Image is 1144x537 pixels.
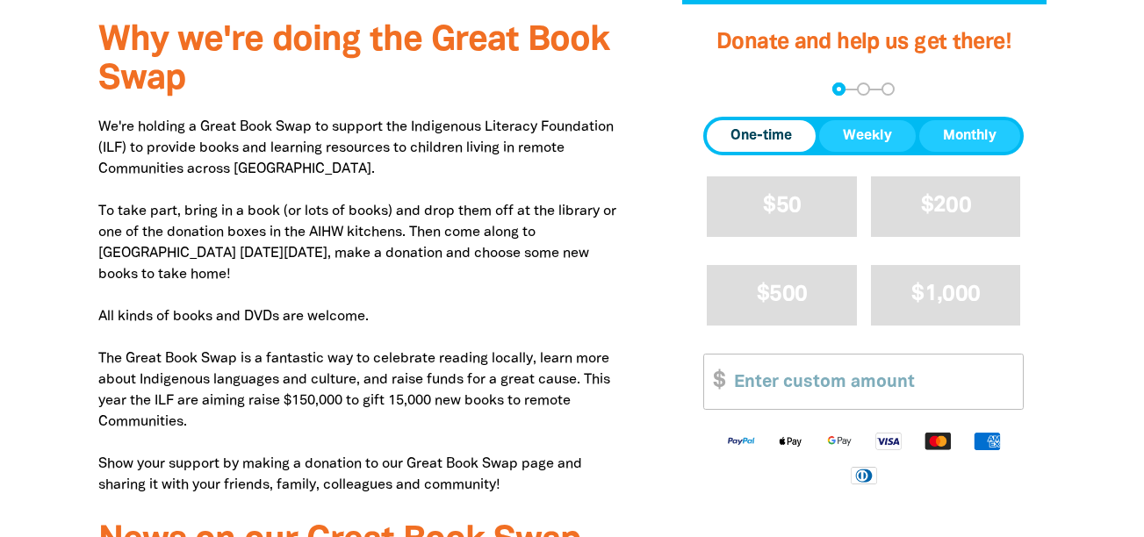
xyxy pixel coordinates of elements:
[703,417,1024,498] div: Available payment methods
[864,431,913,451] img: Visa logo
[704,355,725,409] span: $
[832,82,845,96] button: Navigate to step 1 of 3 to enter your donation amount
[730,125,792,147] span: One-time
[707,265,857,326] button: $500
[962,431,1011,451] img: American Express logo
[843,125,892,147] span: Weekly
[871,176,1021,237] button: $200
[819,120,916,152] button: Weekly
[943,125,997,147] span: Monthly
[98,117,630,496] p: We're holding a Great Book Swap to support the Indigenous Literacy Foundation (ILF) to provide bo...
[919,120,1020,152] button: Monthly
[913,431,962,451] img: Mastercard logo
[763,196,801,216] span: $50
[921,196,971,216] span: $200
[703,117,1024,155] div: Donation frequency
[716,431,766,451] img: Paypal logo
[707,176,857,237] button: $50
[857,82,870,96] button: Navigate to step 2 of 3 to enter your details
[911,284,980,304] span: $1,000
[766,431,815,451] img: Apple Pay logo
[98,25,609,96] span: Why we're doing the Great Book Swap
[881,82,895,96] button: Navigate to step 3 of 3 to enter your payment details
[722,355,1023,409] input: Enter custom amount
[757,284,807,304] span: $500
[815,431,864,451] img: Google Pay logo
[839,465,889,485] img: Diners Club logo
[716,32,1011,53] span: Donate and help us get there!
[871,265,1021,326] button: $1,000
[707,120,816,152] button: One-time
